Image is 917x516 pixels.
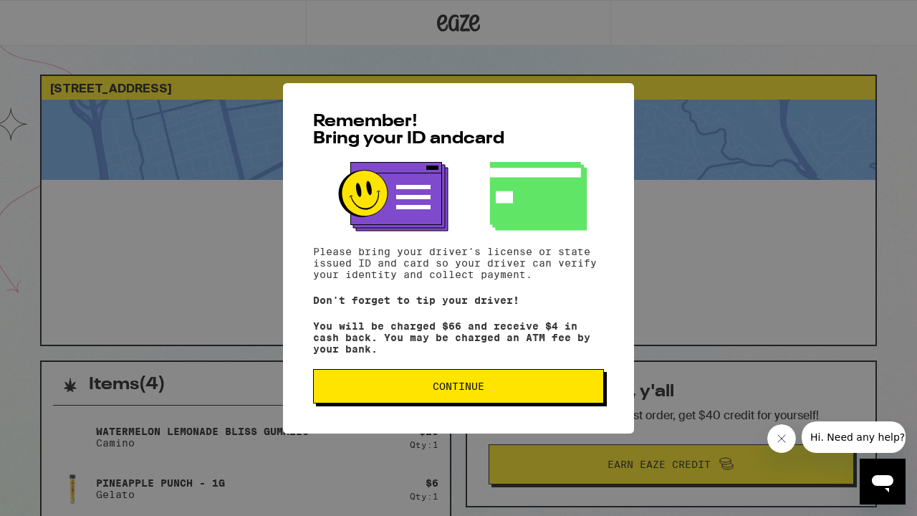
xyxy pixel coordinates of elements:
[313,113,504,148] span: Remember! Bring your ID and card
[802,421,906,453] iframe: Message from company
[313,295,604,306] p: Don't forget to tip your driver!
[313,369,604,403] button: Continue
[313,246,604,280] p: Please bring your driver's license or state issued ID and card so your driver can verify your ide...
[313,320,604,355] p: You will be charged $66 and receive $4 in cash back. You may be charged an ATM fee by your bank.
[860,459,906,505] iframe: Button to launch messaging window
[767,424,796,453] iframe: Close message
[433,381,484,391] span: Continue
